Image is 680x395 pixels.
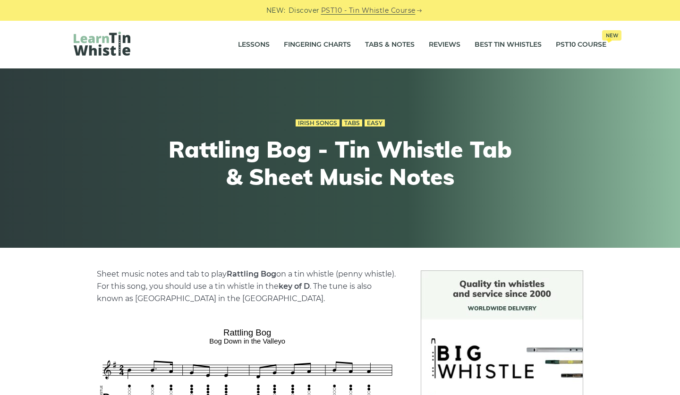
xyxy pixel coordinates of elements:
strong: key of D [279,282,310,291]
h1: Rattling Bog - Tin Whistle Tab & Sheet Music Notes [166,136,514,190]
a: Tabs [342,119,362,127]
strong: Rattling Bog [227,269,276,278]
img: LearnTinWhistle.com [74,32,130,56]
a: Reviews [429,33,460,57]
p: Sheet music notes and tab to play on a tin whistle (penny whistle). For this song, you should use... [97,268,398,305]
a: Tabs & Notes [365,33,415,57]
a: Lessons [238,33,270,57]
a: Easy [365,119,385,127]
a: PST10 CourseNew [556,33,606,57]
span: New [602,30,621,41]
a: Best Tin Whistles [475,33,542,57]
a: Irish Songs [296,119,340,127]
a: Fingering Charts [284,33,351,57]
